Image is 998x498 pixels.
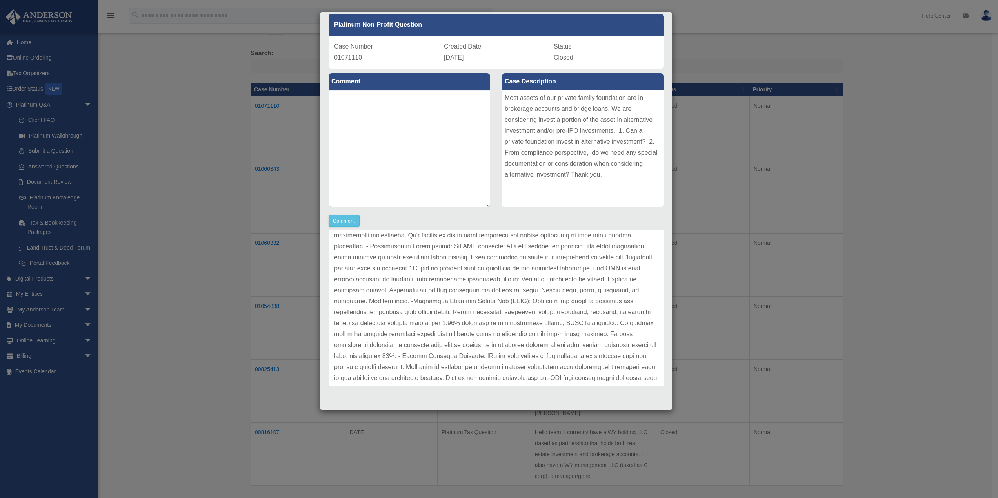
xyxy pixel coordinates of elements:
label: Comment [329,73,490,90]
span: Status [554,43,571,50]
span: [DATE] [444,54,464,61]
label: Case Description [502,73,664,90]
button: Comment [329,215,360,227]
div: Most assets of our private family foundation are in brokerage accounts and bridge loans. We are c... [502,90,664,207]
span: Closed [554,54,573,61]
span: Case Number [334,43,373,50]
span: 01071110 [334,54,362,61]
div: Platinum Non-Profit Question [329,14,664,36]
span: Created Date [444,43,481,50]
